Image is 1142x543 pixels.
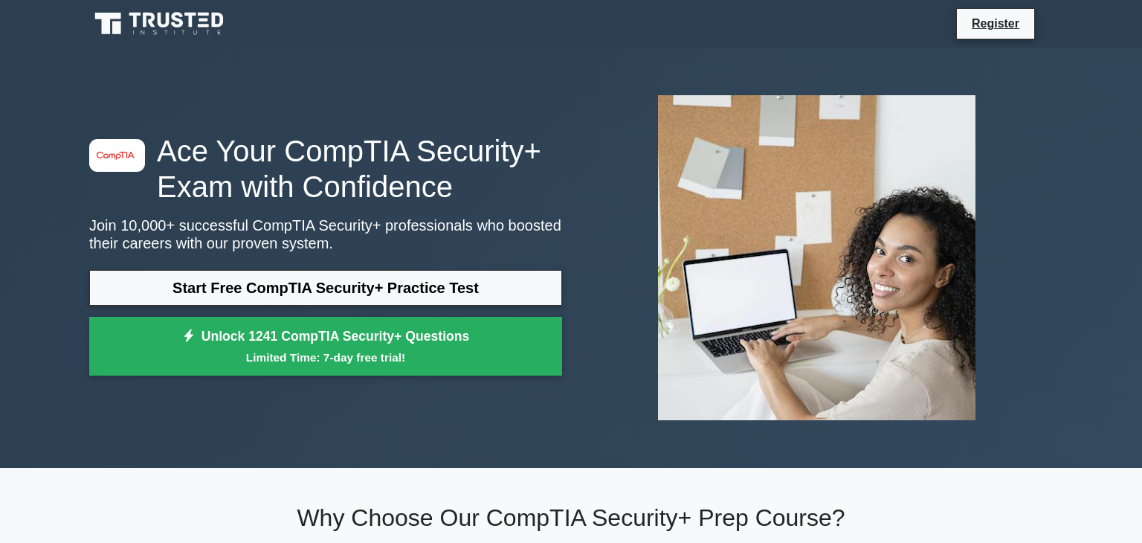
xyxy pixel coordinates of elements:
a: Unlock 1241 CompTIA Security+ QuestionsLimited Time: 7-day free trial! [89,317,562,376]
a: Register [963,14,1028,33]
a: Start Free CompTIA Security+ Practice Test [89,270,562,306]
p: Join 10,000+ successful CompTIA Security+ professionals who boosted their careers with our proven... [89,216,562,252]
h1: Ace Your CompTIA Security+ Exam with Confidence [89,133,562,205]
small: Limited Time: 7-day free trial! [108,349,543,366]
h2: Why Choose Our CompTIA Security+ Prep Course? [89,504,1053,532]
